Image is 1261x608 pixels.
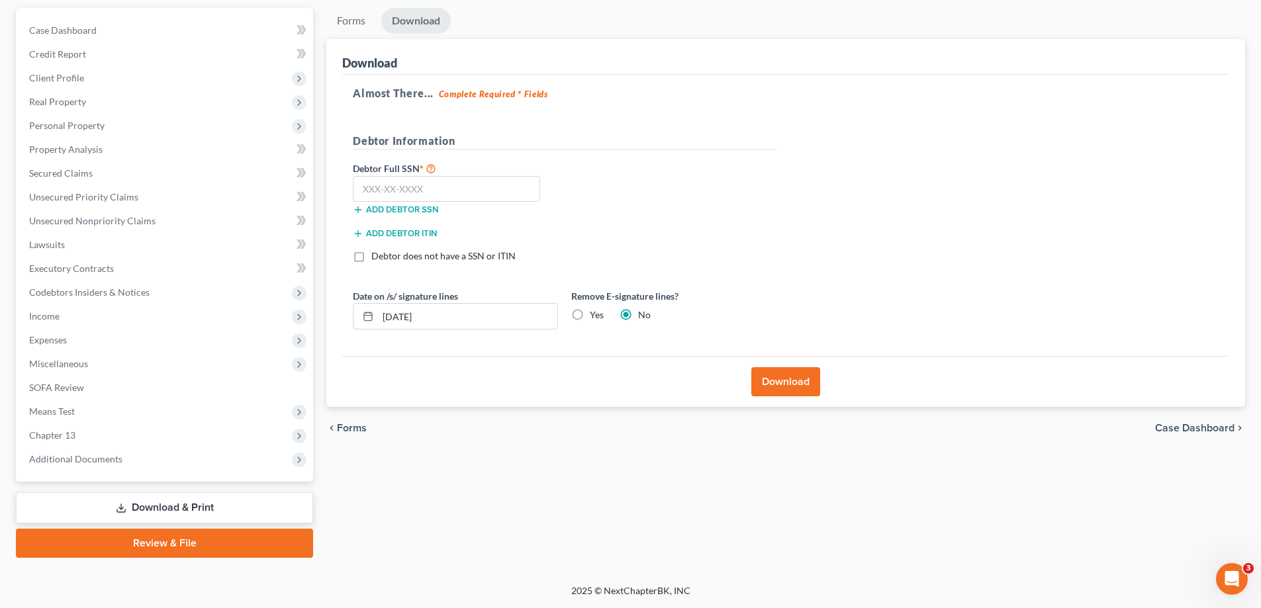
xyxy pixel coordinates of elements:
span: Expenses [29,334,67,345]
iframe: Intercom live chat [1216,563,1248,595]
span: Codebtors Insiders & Notices [29,286,150,298]
div: 2025 © NextChapterBK, INC [254,584,1008,608]
a: Case Dashboard [19,19,313,42]
span: Unsecured Nonpriority Claims [29,215,156,226]
span: Client Profile [29,72,84,83]
a: Property Analysis [19,138,313,161]
button: Download [751,367,820,396]
span: Additional Documents [29,453,122,464]
label: Debtor does not have a SSN or ITIN [371,249,516,263]
span: Chapter 13 [29,429,75,441]
label: Debtor Full SSN [346,160,565,176]
h5: Almost There... [353,85,1219,101]
span: Real Property [29,96,86,107]
a: Executory Contracts [19,257,313,281]
a: Lawsuits [19,233,313,257]
span: Unsecured Priority Claims [29,191,138,202]
label: Remove E-signature lines? [571,289,776,303]
span: Case Dashboard [1155,423,1235,433]
span: Income [29,310,60,322]
span: Property Analysis [29,144,103,155]
a: Unsecured Nonpriority Claims [19,209,313,233]
a: Credit Report [19,42,313,66]
div: Download [342,55,397,71]
button: Add debtor ITIN [353,228,437,239]
input: XXX-XX-XXXX [353,176,540,202]
a: Download & Print [16,492,313,523]
span: 3 [1243,563,1254,574]
span: Miscellaneous [29,358,88,369]
span: Means Test [29,406,75,417]
span: Case Dashboard [29,24,97,36]
a: Review & File [16,529,313,558]
a: Forms [326,8,376,34]
i: chevron_right [1235,423,1245,433]
a: Case Dashboard chevron_right [1155,423,1245,433]
a: Secured Claims [19,161,313,185]
button: Add debtor SSN [353,204,438,215]
strong: Complete Required * Fields [439,89,548,99]
i: chevron_left [326,423,337,433]
label: No [638,308,651,322]
h5: Debtor Information [353,133,776,150]
span: Credit Report [29,48,86,60]
a: SOFA Review [19,376,313,400]
span: Executory Contracts [29,263,114,274]
label: Date on /s/ signature lines [353,289,458,303]
span: Forms [337,423,367,433]
span: Lawsuits [29,239,65,250]
span: Secured Claims [29,167,93,179]
label: Yes [590,308,604,322]
span: Personal Property [29,120,105,131]
span: SOFA Review [29,382,84,393]
a: Download [381,8,451,34]
input: MM/DD/YYYY [378,304,557,329]
button: chevron_left Forms [326,423,385,433]
a: Unsecured Priority Claims [19,185,313,209]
